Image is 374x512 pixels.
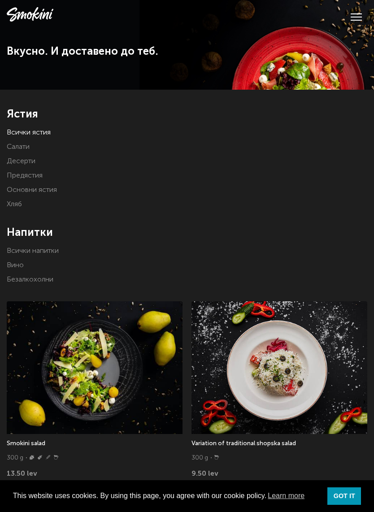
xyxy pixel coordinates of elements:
[38,455,42,460] img: Sinape.svg
[7,45,367,58] h1: Вкусно. И доставено до теб.
[7,187,57,194] a: Основни ястия
[54,455,58,460] img: Milk.svg
[7,454,23,462] p: 300 g
[7,158,35,165] a: Десерти
[7,143,30,151] a: Салати
[327,487,361,505] a: dismiss cookie message
[46,455,50,460] img: Wheat.svg
[7,468,183,480] span: 13.50 lev
[7,276,53,283] a: Безалкохолни
[7,172,43,179] a: Предястия
[7,201,22,208] a: Хляб
[7,262,24,269] a: Вино
[7,247,59,255] a: Всички напитки
[7,301,183,434] img: Smokini_Winter_Menu_21.jpg
[191,468,367,480] span: 9.50 lev
[7,108,367,121] h4: Ястия
[7,226,367,239] h4: Напитки
[191,454,208,462] p: 300 g
[13,489,320,503] span: This website uses cookies. By using this page, you agree with our cookie policy.
[191,441,296,447] a: Variation of traditional shopska salad
[7,441,45,447] a: Smokini salad
[30,455,34,460] img: Nuts.svg
[191,301,367,434] img: Smokini_Winter_Menu_6.jpg
[266,489,306,503] a: learn more about cookies
[7,129,51,136] a: Всички ястия
[214,455,219,460] img: Milk.svg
